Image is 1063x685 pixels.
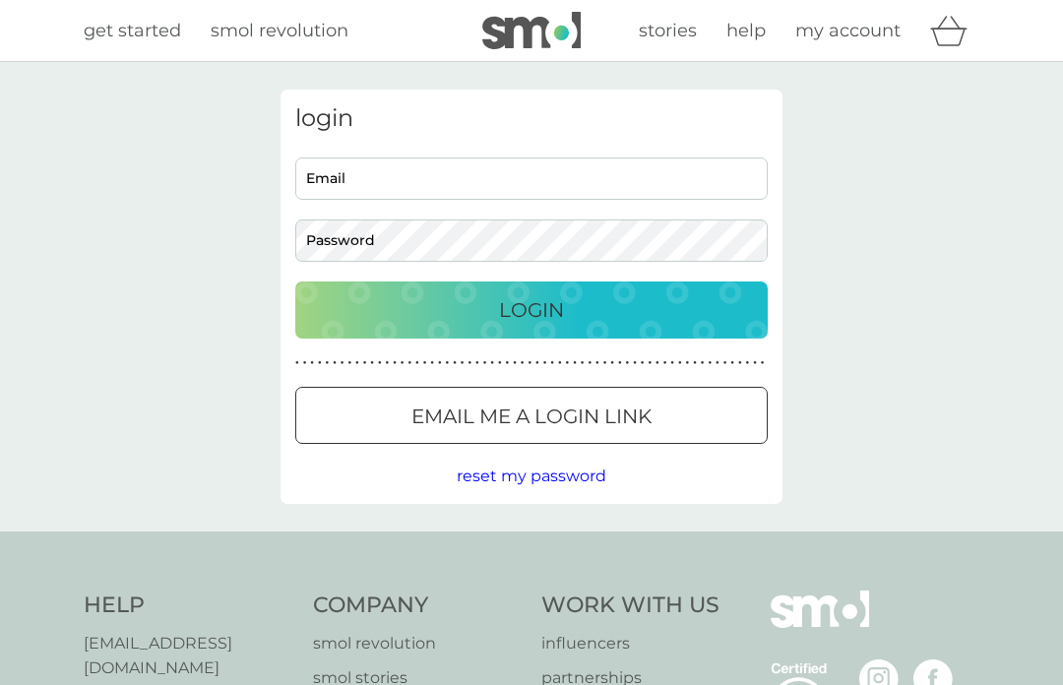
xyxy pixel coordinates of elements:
p: ● [708,358,712,368]
p: Login [499,294,564,326]
p: ● [558,358,562,368]
p: ● [513,358,517,368]
p: ● [761,358,765,368]
p: ● [693,358,697,368]
button: Email me a login link [295,387,768,444]
h4: Work With Us [541,591,719,621]
p: ● [341,358,344,368]
div: basket [930,11,979,50]
a: influencers [541,631,719,656]
p: ● [573,358,577,368]
p: ● [566,358,570,368]
p: ● [363,358,367,368]
p: ● [483,358,487,368]
p: ● [528,358,531,368]
a: smol revolution [211,17,348,45]
p: ● [490,358,494,368]
p: ● [475,358,479,368]
p: ● [378,358,382,368]
p: ● [588,358,592,368]
p: ● [303,358,307,368]
span: get started [84,20,181,41]
p: Email me a login link [411,401,652,432]
a: get started [84,17,181,45]
p: ● [521,358,525,368]
a: help [726,17,766,45]
p: ● [401,358,405,368]
img: smol [771,591,869,657]
p: ● [407,358,411,368]
p: ● [723,358,727,368]
h4: Help [84,591,293,621]
p: ● [535,358,539,368]
p: ● [626,358,630,368]
h3: login [295,104,768,133]
p: ● [716,358,719,368]
p: ● [603,358,607,368]
p: ● [670,358,674,368]
button: reset my password [457,464,606,489]
a: stories [639,17,697,45]
p: ● [370,358,374,368]
p: ● [438,358,442,368]
p: ● [543,358,547,368]
p: ● [656,358,659,368]
p: ● [347,358,351,368]
p: ● [310,358,314,368]
span: stories [639,20,697,41]
span: reset my password [457,467,606,485]
p: ● [498,358,502,368]
p: ● [641,358,645,368]
p: ● [738,358,742,368]
p: ● [686,358,690,368]
p: ● [468,358,471,368]
p: ● [461,358,465,368]
p: ● [506,358,510,368]
p: ● [648,358,652,368]
a: smol revolution [313,631,523,656]
p: ● [678,358,682,368]
h4: Company [313,591,523,621]
a: [EMAIL_ADDRESS][DOMAIN_NAME] [84,631,293,681]
p: ● [415,358,419,368]
p: ● [326,358,330,368]
p: ● [663,358,667,368]
p: ● [550,358,554,368]
p: ● [701,358,705,368]
p: ● [730,358,734,368]
p: ● [453,358,457,368]
img: smol [482,12,581,49]
p: ● [581,358,585,368]
span: help [726,20,766,41]
p: ● [355,358,359,368]
p: ● [633,358,637,368]
p: ● [333,358,337,368]
p: ● [618,358,622,368]
p: ● [595,358,599,368]
p: ● [386,358,390,368]
p: ● [430,358,434,368]
p: ● [318,358,322,368]
p: ● [746,358,750,368]
span: smol revolution [211,20,348,41]
p: ● [753,358,757,368]
button: Login [295,281,768,339]
p: ● [610,358,614,368]
a: my account [795,17,901,45]
p: ● [393,358,397,368]
p: ● [295,358,299,368]
p: ● [423,358,427,368]
p: ● [446,358,450,368]
span: my account [795,20,901,41]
